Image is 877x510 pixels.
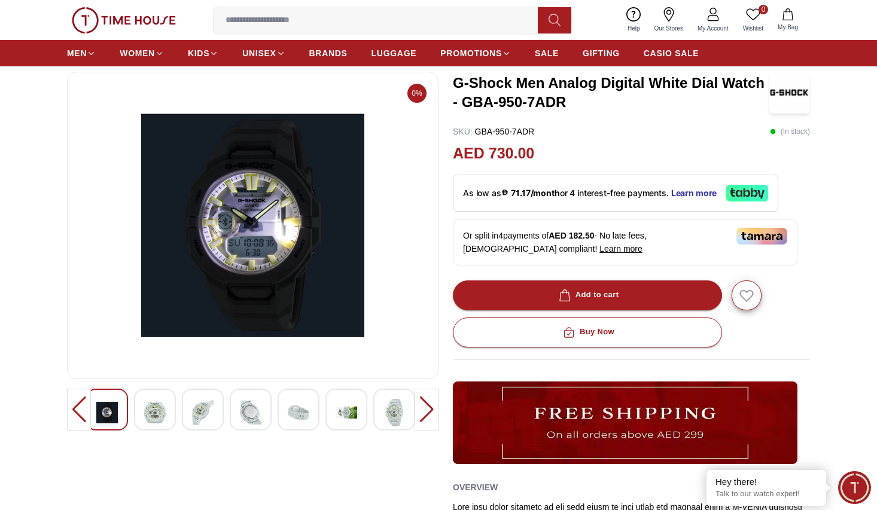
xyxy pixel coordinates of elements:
a: Our Stores [647,5,690,35]
img: G-Shock Men Analog Digital White Dial Watch - GBA-950-7ADR [144,399,166,426]
div: Hey there! [715,476,817,488]
a: WOMEN [120,42,164,64]
img: G-Shock Men Analog Digital White Dial Watch - GBA-950-7ADR [288,399,309,426]
span: GIFTING [583,47,620,59]
p: GBA-950-7ADR [453,126,534,138]
p: Talk to our watch expert! [715,489,817,499]
a: SALE [535,42,559,64]
img: G-Shock Men Analog Digital White Dial Watch - GBA-950-7ADR [96,399,118,426]
span: WOMEN [120,47,155,59]
span: Learn more [599,244,642,254]
span: AED 182.50 [549,231,594,240]
div: Or split in 4 payments of - No late fees, [DEMOGRAPHIC_DATA] compliant! [453,219,797,265]
img: ... [72,7,176,33]
span: BRANDS [309,47,348,59]
span: Help [623,24,645,33]
span: My Bag [773,23,803,32]
h2: Overview [453,478,498,496]
img: G-Shock Men Analog Digital White Dial Watch - GBA-950-7ADR [383,399,405,426]
span: CASIO SALE [644,47,699,59]
img: G-Shock Men Analog Digital White Dial Watch - GBA-950-7ADR [769,72,810,114]
a: LUGGAGE [371,42,417,64]
span: LUGGAGE [371,47,417,59]
span: PROMOTIONS [440,47,502,59]
div: Buy Now [561,325,614,339]
span: My Account [693,24,733,33]
img: G-Shock Men Analog Digital White Dial Watch - GBA-950-7ADR [240,399,261,426]
a: BRANDS [309,42,348,64]
h2: AED 730.00 [453,142,534,165]
a: CASIO SALE [644,42,699,64]
a: MEN [67,42,96,64]
div: Add to cart [556,288,619,302]
div: Chat Widget [838,471,871,504]
a: UNISEX [242,42,285,64]
span: KIDS [188,47,209,59]
button: My Bag [771,6,805,34]
a: Help [620,5,647,35]
button: Add to cart [453,280,722,310]
span: 0% [407,84,427,103]
span: 0 [759,5,768,14]
a: KIDS [188,42,218,64]
span: Our Stores [650,24,688,33]
a: PROMOTIONS [440,42,511,64]
img: G-Shock Men Analog Digital White Dial Watch - GBA-950-7ADR [336,399,357,426]
img: G-Shock Men Analog Digital White Dial Watch - GBA-950-7ADR [77,82,428,369]
span: MEN [67,47,87,59]
button: Buy Now [453,317,722,347]
a: GIFTING [583,42,620,64]
img: Tamara [736,228,787,245]
h3: G-Shock Men Analog Digital White Dial Watch - GBA-950-7ADR [453,74,769,112]
img: G-Shock Men Analog Digital White Dial Watch - GBA-950-7ADR [192,399,214,426]
span: SALE [535,47,559,59]
span: Wishlist [738,24,768,33]
a: 0Wishlist [736,5,771,35]
p: ( In stock ) [770,126,810,138]
img: ... [453,381,797,464]
span: UNISEX [242,47,276,59]
span: SKU : [453,127,473,136]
